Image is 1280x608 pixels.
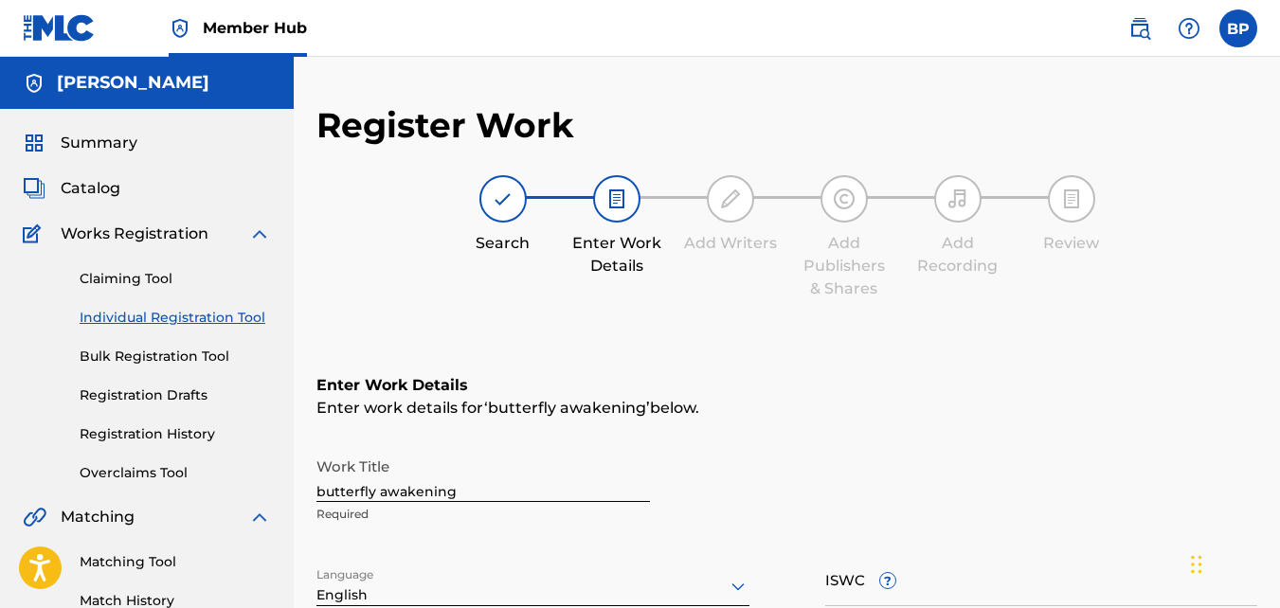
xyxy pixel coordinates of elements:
[1024,232,1119,255] div: Review
[23,177,120,200] a: CatalogCatalog
[569,232,664,277] div: Enter Work Details
[61,506,135,528] span: Matching
[80,347,271,367] a: Bulk Registration Tool
[492,188,514,210] img: step indicator icon for Search
[488,399,646,417] span: butterfly awakening
[248,506,271,528] img: expand
[316,104,574,147] h2: Register Work
[61,132,137,154] span: Summary
[80,385,271,405] a: Registration Drafts
[880,573,895,588] span: ?
[650,399,699,417] span: below.
[169,17,191,40] img: Top Rightsholder
[23,506,46,528] img: Matching
[605,188,628,210] img: step indicator icon for Enter Work Details
[797,232,892,300] div: Add Publishers & Shares
[57,72,209,94] h5: Bobbye Dee
[719,188,742,210] img: step indicator icon for Add Writers
[80,424,271,444] a: Registration History
[203,17,307,39] span: Member Hub
[23,132,137,154] a: SummarySummary
[683,232,778,255] div: Add Writers
[1121,9,1159,47] a: Public Search
[23,14,96,42] img: MLC Logo
[80,552,271,572] a: Matching Tool
[23,223,47,245] img: Works Registration
[946,188,969,210] img: step indicator icon for Add Recording
[1128,17,1151,40] img: search
[1060,188,1083,210] img: step indicator icon for Review
[80,269,271,289] a: Claiming Tool
[316,506,650,523] p: Required
[1185,517,1280,608] iframe: Chat Widget
[1170,9,1208,47] div: Help
[248,223,271,245] img: expand
[23,177,45,200] img: Catalog
[61,177,120,200] span: Catalog
[316,374,1257,397] h6: Enter Work Details
[1178,17,1200,40] img: help
[23,72,45,95] img: Accounts
[316,399,484,417] span: Enter work details for
[1227,364,1280,516] iframe: Resource Center
[61,223,208,245] span: Works Registration
[456,232,550,255] div: Search
[1191,536,1202,593] div: Drag
[1219,9,1257,47] div: User Menu
[23,132,45,154] img: Summary
[80,463,271,483] a: Overclaims Tool
[833,188,856,210] img: step indicator icon for Add Publishers & Shares
[484,399,650,417] span: butterfly awakening
[910,232,1005,277] div: Add Recording
[80,308,271,328] a: Individual Registration Tool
